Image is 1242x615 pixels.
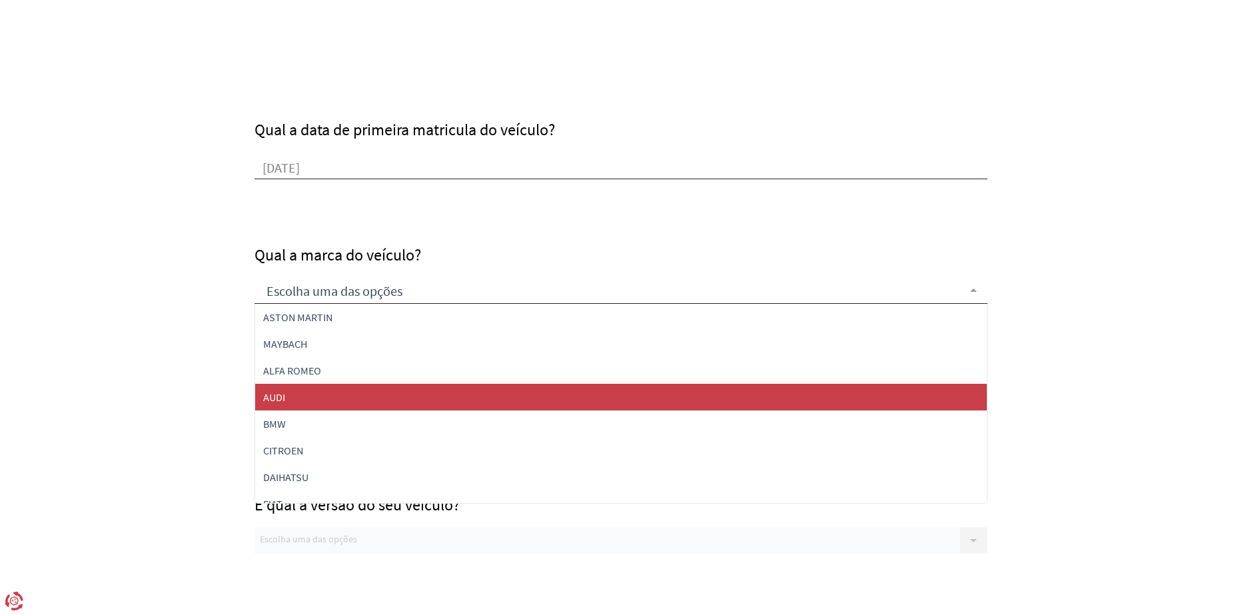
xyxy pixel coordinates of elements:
[263,497,283,510] span: FIAT
[263,337,307,350] span: MAYBACH
[255,159,987,179] input: ex. 10/01/2015
[263,390,285,404] span: AUDI
[263,444,303,457] span: CITROEN
[260,283,961,303] input: Escolha uma das opções
[263,417,286,430] span: BMW
[263,470,309,484] span: DAIHATSU
[255,245,421,265] span: Qual a marca do veículo?
[255,119,555,140] label: Qual a data de primeira matricula do veículo?
[255,494,460,515] span: E qual a versão do seu veículo?
[263,364,321,377] span: ALFA ROMEO
[263,310,332,324] span: ASTON MARTIN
